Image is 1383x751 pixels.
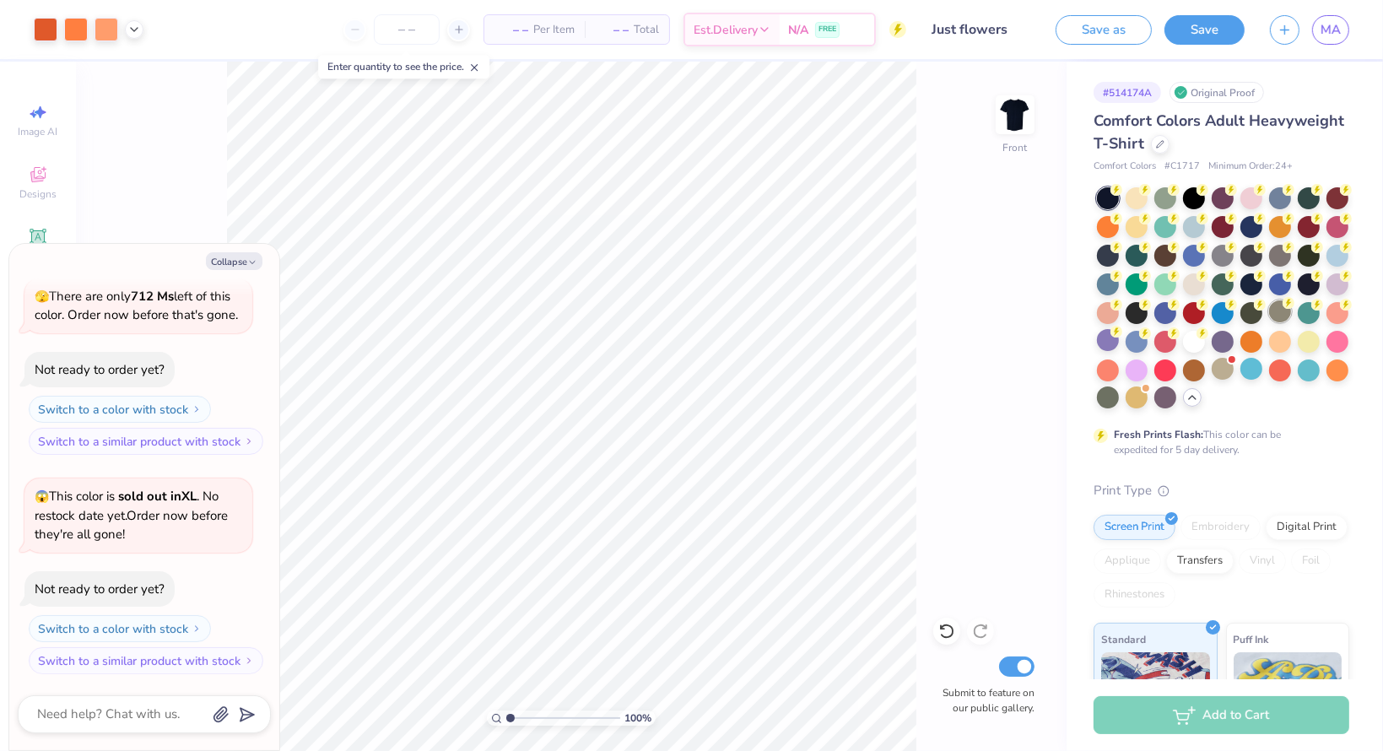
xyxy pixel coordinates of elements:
[206,252,262,270] button: Collapse
[1239,548,1286,574] div: Vinyl
[1321,20,1341,40] span: MA
[19,187,57,201] span: Designs
[624,710,651,726] span: 100 %
[1003,140,1028,155] div: Front
[1094,159,1156,174] span: Comfort Colors
[35,289,49,305] span: 🫣
[1094,481,1349,500] div: Print Type
[595,21,629,39] span: – –
[1101,652,1210,737] img: Standard
[35,488,228,543] span: This color is . No restock date yet. Order now before they're all gone!
[1094,82,1161,103] div: # 514174A
[1166,548,1234,574] div: Transfers
[1114,427,1321,457] div: This color can be expedited for 5 day delivery.
[29,396,211,423] button: Switch to a color with stock
[694,21,758,39] span: Est. Delivery
[131,288,174,305] strong: 712 Ms
[318,55,489,78] div: Enter quantity to see the price.
[1180,515,1261,540] div: Embroidery
[1101,630,1146,648] span: Standard
[1094,548,1161,574] div: Applique
[494,21,528,39] span: – –
[1094,582,1175,608] div: Rhinestones
[998,98,1032,132] img: Front
[244,656,254,666] img: Switch to a similar product with stock
[29,428,263,455] button: Switch to a similar product with stock
[1312,15,1349,45] a: MA
[244,436,254,446] img: Switch to a similar product with stock
[35,581,165,597] div: Not ready to order yet?
[35,489,49,505] span: 😱
[1291,548,1331,574] div: Foil
[788,21,808,39] span: N/A
[19,125,58,138] span: Image AI
[192,624,202,634] img: Switch to a color with stock
[1094,515,1175,540] div: Screen Print
[1208,159,1293,174] span: Minimum Order: 24 +
[1234,630,1269,648] span: Puff Ink
[919,13,1043,46] input: Untitled Design
[933,685,1035,716] label: Submit to feature on our public gallery.
[1114,428,1203,441] strong: Fresh Prints Flash:
[1266,515,1348,540] div: Digital Print
[1164,159,1200,174] span: # C1717
[374,14,440,45] input: – –
[35,288,238,324] span: There are only left of this color. Order now before that's gone.
[1170,82,1264,103] div: Original Proof
[29,647,263,674] button: Switch to a similar product with stock
[35,361,165,378] div: Not ready to order yet?
[1234,652,1342,737] img: Puff Ink
[118,488,197,505] strong: sold out in XL
[192,404,202,414] img: Switch to a color with stock
[533,21,575,39] span: Per Item
[1164,15,1245,45] button: Save
[818,24,836,35] span: FREE
[29,615,211,642] button: Switch to a color with stock
[1094,111,1344,154] span: Comfort Colors Adult Heavyweight T-Shirt
[634,21,659,39] span: Total
[1056,15,1152,45] button: Save as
